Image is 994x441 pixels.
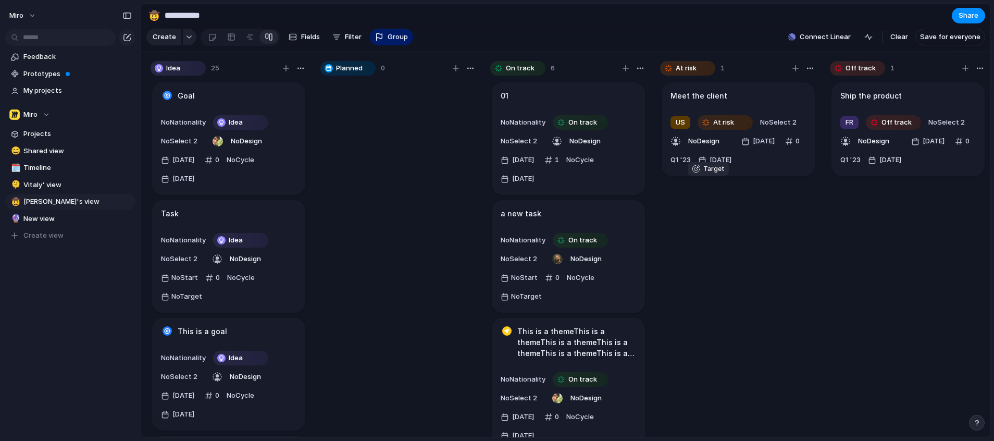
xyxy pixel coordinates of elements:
span: Idea [229,117,243,128]
span: 0 [965,136,970,146]
button: 😄 [9,146,20,156]
button: NoNationality [158,114,208,131]
button: NoNationality [158,350,208,366]
span: No Design [230,372,261,382]
button: NoSelect 2 [757,114,799,131]
span: No Cycle [566,412,594,422]
span: No Nationality [161,236,206,244]
button: NoNationality [158,232,208,249]
span: On track [568,374,597,385]
div: 🗓️ [11,162,18,174]
div: GoalNoNationalityIdeaNoSelect 2NoDesign[DATE]0NoCycle[DATE] [152,82,305,195]
span: No Target [511,291,542,302]
button: NoCycle [564,152,597,168]
button: On track [550,371,611,388]
h1: Goal [178,90,195,102]
span: Idea [166,63,180,73]
button: Share [952,8,985,23]
span: [DATE] [170,173,197,185]
button: 0 [542,409,562,425]
a: 🗓️Timeline [5,160,135,176]
button: Filter [328,29,366,45]
button: 0 [202,387,222,404]
span: New view [23,214,132,224]
span: Idea [229,235,243,246]
button: NoNationality [498,114,548,131]
button: NoSelect 2 [926,114,967,131]
span: On track [568,117,597,128]
span: Create [153,32,176,42]
span: No Nationality [501,236,545,244]
button: Idea [210,114,271,131]
span: At risk [713,117,734,128]
button: Idea [210,350,271,366]
span: No Design [858,136,889,146]
button: NoStart [498,269,540,286]
span: Q1 '23 [840,155,861,165]
span: Clear [890,32,908,42]
button: Q1 '23 [838,152,863,168]
span: Group [388,32,408,42]
button: 🔮 [9,214,20,224]
div: a new taskNoNationalityOn trackNoSelect 2NoDesignNoStart0NoCycleNoTarget [492,200,645,313]
div: 01NoNationalityOn trackNoSelect 2NoDesign[DATE]1NoCycle[DATE] [492,82,645,195]
span: Shared view [23,146,132,156]
a: Projects [5,126,135,142]
span: No Design [570,393,602,403]
span: No Cycle [227,155,254,165]
span: 1 [720,63,725,73]
span: Timeline [23,163,132,173]
span: No Select 2 [161,254,197,263]
span: No Select 2 [161,137,197,145]
span: No Start [171,273,198,283]
button: NoCycle [225,269,257,286]
span: No Design [569,136,601,146]
button: NoSelect 2 [158,133,200,150]
span: 1 [890,63,894,73]
span: [DATE] [707,154,735,166]
span: Off track [881,117,912,128]
span: No Start [511,273,538,283]
span: [DATE] [877,154,904,166]
h1: Ship the product [840,90,902,102]
a: 🤠[PERSON_NAME]'s view [5,194,135,210]
div: 🫠 [11,179,18,191]
span: 0 [215,390,219,401]
div: 🤠 [11,196,18,208]
button: 🫠 [9,180,20,190]
span: [DATE] [750,135,778,148]
span: Planned [336,63,363,73]
button: 0 [203,269,222,286]
span: [DATE] [170,154,197,166]
span: No Cycle [567,273,594,283]
span: No Select 2 [501,254,537,263]
span: 6 [551,63,555,73]
button: Save for everyone [915,29,985,45]
span: No Nationality [161,118,206,126]
button: NoNationality [498,371,548,388]
a: 🫠Vitaly' view [5,177,135,193]
a: My projects [5,83,135,99]
div: 🤠 [148,8,160,22]
button: Miro [5,107,135,123]
span: [PERSON_NAME]'s view [23,197,132,207]
button: 0 [542,269,562,286]
h1: This is a goal [178,326,227,337]
span: 1 [555,155,559,165]
button: NoSelect 2 [158,251,200,267]
button: NoSelect 2 [498,251,540,267]
button: [DATE] [865,152,907,168]
span: FR [846,117,853,128]
span: No Select 2 [501,394,537,402]
span: My projects [23,85,132,96]
span: Off track [846,63,876,73]
span: Target [703,164,725,174]
div: 🔮New view [5,211,135,227]
span: [DATE] [170,408,197,421]
button: NoTarget [158,288,205,305]
span: No Design [230,254,261,264]
span: No Nationality [161,353,206,362]
a: Feedback [5,49,135,65]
